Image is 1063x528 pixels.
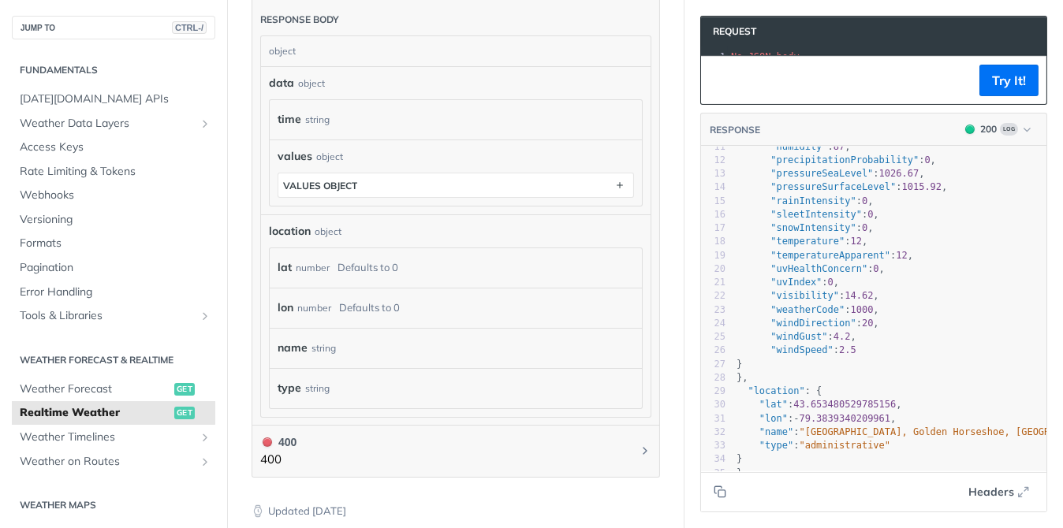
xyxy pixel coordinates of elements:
p: 400 [260,451,297,469]
label: name [278,337,308,359]
span: Headers [968,484,1014,500]
span: Formats [20,236,211,251]
span: : , [737,168,925,179]
div: Response body [260,13,339,27]
span: "visibility" [770,290,839,301]
span: 0 [862,222,867,233]
span: Weather Timelines [20,429,195,445]
div: 14 [701,180,725,194]
div: 27 [701,358,725,371]
a: Access Keys [12,136,215,159]
span: location [269,223,311,240]
span: : [737,440,890,451]
span: "snowIntensity" [770,222,856,233]
button: Show subpages for Weather on Routes [199,455,211,468]
span: Error Handling [20,284,211,300]
div: 35 [701,467,725,480]
div: 13 [701,167,725,180]
span: body [777,51,800,62]
a: Versioning [12,208,215,232]
span: : , [737,263,885,274]
span: 200 [965,125,975,134]
span: Webhooks [20,188,211,203]
span: } [737,467,742,478]
span: "type" [759,440,793,451]
div: 29 [701,385,725,398]
button: Copy to clipboard [709,69,731,92]
span: 2.5 [839,344,856,355]
span: Tools & Libraries [20,308,195,324]
span: 1026.67 [879,168,919,179]
h2: Weather Maps [12,498,215,512]
span: "pressureSeaLevel" [770,168,873,179]
div: number [296,256,330,279]
div: object [316,150,343,164]
div: 11 [701,140,725,154]
span: 43.653480529785156 [793,399,896,410]
span: }, [737,372,748,383]
div: 28 [701,371,725,385]
label: type [278,377,301,400]
span: [DATE][DOMAIN_NAME] APIs [20,91,211,107]
span: "temperature" [770,236,845,247]
span: get [174,407,195,419]
span: "name" [759,426,793,437]
div: 24 [701,317,725,330]
span: Weather Forecast [20,381,170,397]
a: Realtime Weatherget [12,401,215,425]
div: Defaults to 0 [338,256,398,279]
button: Show subpages for Weather Data Layers [199,117,211,130]
span: : , [737,331,856,342]
span: CTRL-/ [172,21,207,34]
button: Show subpages for Tools & Libraries [199,310,211,322]
span: : , [737,141,851,152]
button: JUMP TOCTRL-/ [12,16,215,39]
div: 25 [701,330,725,344]
div: 23 [701,303,725,317]
div: 20 [701,262,725,276]
span: "sleetIntensity" [770,209,862,220]
span: 0 [862,195,867,206]
a: [DATE][DOMAIN_NAME] APIs [12,87,215,111]
a: Formats [12,232,215,255]
div: number [297,296,331,319]
span: 1015.92 [902,181,942,192]
div: object [298,76,325,91]
span: "lat" [759,399,788,410]
span: 0 [924,154,930,165]
span: Realtime Weather [20,405,170,421]
a: Weather Data LayersShow subpages for Weather Data Layers [12,112,215,136]
div: 32 [701,426,725,439]
span: 0 [828,277,834,288]
div: 19 [701,249,725,262]
span: : , [737,209,879,220]
span: : , [737,236,867,247]
span: 79.3839340209961 [800,413,891,424]
a: Error Handling [12,281,215,304]
div: 15 [701,195,725,208]
div: 33 [701,439,725,452]
button: values object [278,173,633,197]
svg: Chevron [639,444,651,457]
button: 200200Log [957,121,1039,137]
span: : , [737,413,896,424]
span: Weather Data Layers [20,116,195,132]
label: time [278,108,301,131]
a: Rate Limiting & Tokens [12,160,215,184]
span: : , [737,181,947,192]
div: 22 [701,289,725,303]
div: object [315,225,341,239]
div: 17 [701,221,725,235]
span: data [269,75,294,91]
button: Copy to clipboard [709,480,731,504]
button: RESPONSE [709,122,761,138]
span: 400 [263,437,272,447]
span: "windSpeed" [770,344,833,355]
button: Show subpages for Weather Timelines [199,431,211,444]
span: "uvIndex" [770,277,822,288]
h2: Fundamentals [12,63,215,77]
span: } [737,453,742,464]
span: : { [737,385,822,396]
div: 31 [701,412,725,426]
span: : , [737,222,874,233]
